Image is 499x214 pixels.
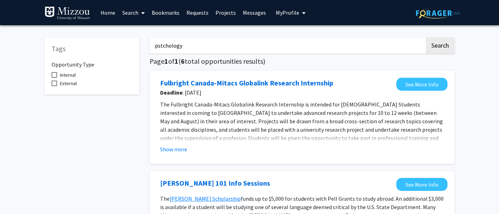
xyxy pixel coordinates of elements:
[160,195,170,202] span: The
[148,0,183,25] a: Bookmarks
[60,71,76,79] span: Internal
[160,178,270,188] a: Opens in a new tab
[276,9,299,16] span: My Profile
[97,0,119,25] a: Home
[119,0,148,25] a: Search
[396,178,447,191] a: Opens in a new tab
[183,0,212,25] a: Requests
[160,78,333,88] a: Opens in a new tab
[150,37,425,54] input: Search Keywords
[45,6,90,20] img: University of Missouri Logo
[160,101,443,150] span: The Fulbright Canada-Mitacs Globalink Research Internship is intended for [DEMOGRAPHIC_DATA] Stud...
[396,78,447,91] a: Opens in a new tab
[164,57,168,65] span: 1
[160,145,187,153] button: Show more
[416,8,460,19] img: ForagerOne Logo
[160,88,393,97] span: : [DATE]
[175,57,178,65] span: 1
[212,0,239,25] a: Projects
[5,182,30,209] iframe: Chat
[426,37,454,54] button: Search
[150,57,454,65] h5: Page of ( total opportunities results)
[181,57,185,65] span: 6
[60,79,77,88] span: External
[160,89,183,96] b: Deadline
[239,0,269,25] a: Messages
[52,56,132,68] h6: Opportunity Type
[52,44,132,53] h5: Tags
[170,195,241,202] a: [PERSON_NAME] Scholarship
